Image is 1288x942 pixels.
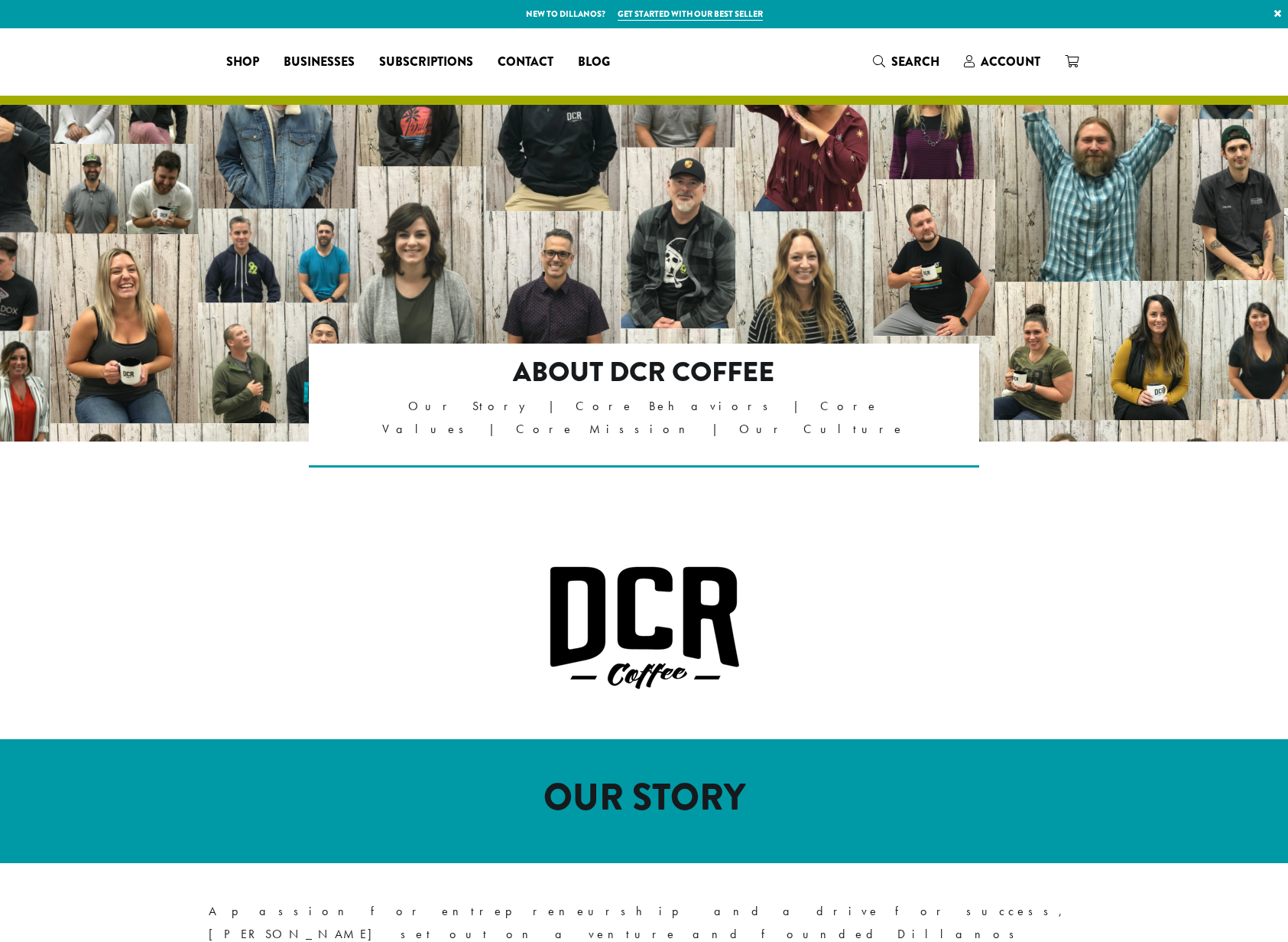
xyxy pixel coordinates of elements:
[375,395,913,441] p: Our Story | Core Behaviors | Core Values | Core Mission | Our Culture
[578,53,610,72] span: Blog
[549,566,740,690] img: DCR Coffee Logo
[618,8,763,21] a: Get started with our best seller
[861,49,952,74] a: Search
[379,53,473,72] span: Subscriptions
[226,53,259,72] span: Shop
[891,53,939,70] span: Search
[498,53,553,72] span: Contact
[209,776,1080,820] h1: OUR STORY
[214,50,271,74] a: Shop
[284,53,355,72] span: Businesses
[375,356,913,389] h2: About DCR Coffee
[981,53,1040,70] span: Account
